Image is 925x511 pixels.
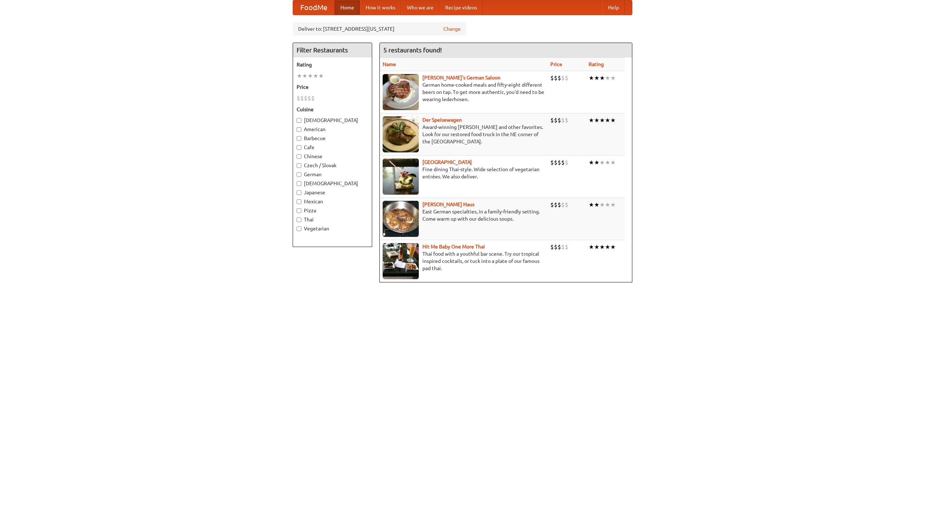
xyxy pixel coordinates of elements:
input: [DEMOGRAPHIC_DATA] [297,118,301,123]
li: ★ [599,74,605,82]
li: $ [561,116,565,124]
li: ★ [599,159,605,166]
p: Thai food with a youthful bar scene. Try our tropical inspired cocktails, or tuck into a plate of... [383,250,545,272]
input: Cafe [297,145,301,150]
input: Chinese [297,154,301,159]
li: ★ [594,74,599,82]
label: Chinese [297,153,368,160]
label: Japanese [297,189,368,196]
li: $ [554,116,558,124]
a: [PERSON_NAME] Haus [422,202,474,207]
input: Mexican [297,199,301,204]
li: ★ [610,116,616,124]
label: [DEMOGRAPHIC_DATA] [297,117,368,124]
a: Hit Me Baby One More Thai [422,244,485,250]
li: $ [565,243,568,251]
h5: Cuisine [297,106,368,113]
label: Thai [297,216,368,223]
li: $ [565,74,568,82]
a: Who we are [401,0,439,15]
img: satay.jpg [383,159,419,195]
li: $ [300,94,304,102]
h4: Filter Restaurants [293,43,372,57]
li: $ [554,159,558,166]
li: $ [561,159,565,166]
li: ★ [599,116,605,124]
p: Award-winning [PERSON_NAME] and other favorites. Look for our restored food truck in the NE corne... [383,124,545,145]
li: ★ [307,72,313,80]
img: kohlhaus.jpg [383,201,419,237]
li: $ [554,201,558,209]
img: babythai.jpg [383,243,419,279]
img: esthers.jpg [383,74,419,110]
h5: Price [297,83,368,91]
li: ★ [610,201,616,209]
li: ★ [605,116,610,124]
li: ★ [297,72,302,80]
a: Help [602,0,625,15]
li: ★ [605,74,610,82]
li: $ [297,94,300,102]
a: Price [550,61,562,67]
li: ★ [594,116,599,124]
li: ★ [589,116,594,124]
div: Deliver to: [STREET_ADDRESS][US_STATE] [293,22,466,35]
label: [DEMOGRAPHIC_DATA] [297,180,368,187]
li: $ [554,243,558,251]
label: Cafe [297,144,368,151]
li: $ [565,201,568,209]
li: $ [550,159,554,166]
label: Vegetarian [297,225,368,232]
li: ★ [594,243,599,251]
li: ★ [605,243,610,251]
li: $ [558,159,561,166]
label: German [297,171,368,178]
input: Vegetarian [297,226,301,231]
li: $ [565,159,568,166]
a: Name [383,61,396,67]
label: Czech / Slovak [297,162,368,169]
li: $ [304,94,307,102]
li: ★ [589,243,594,251]
li: $ [558,74,561,82]
input: Thai [297,217,301,222]
a: Change [443,25,461,33]
li: ★ [594,159,599,166]
li: ★ [599,201,605,209]
li: ★ [610,74,616,82]
li: $ [558,201,561,209]
li: $ [550,201,554,209]
li: ★ [599,243,605,251]
p: East German specialties, in a family-friendly setting. Come warm up with our delicious soups. [383,208,545,222]
li: ★ [594,201,599,209]
b: Der Speisewagen [422,117,462,123]
input: Barbecue [297,136,301,141]
label: Mexican [297,198,368,205]
p: Fine dining Thai-style. Wide selection of vegetarian entrées. We also deliver. [383,166,545,180]
li: $ [561,201,565,209]
input: Japanese [297,190,301,195]
li: ★ [589,159,594,166]
a: Recipe videos [439,0,483,15]
li: $ [558,243,561,251]
li: $ [311,94,315,102]
li: ★ [610,243,616,251]
img: speisewagen.jpg [383,116,419,152]
li: ★ [589,74,594,82]
li: $ [550,116,554,124]
a: How it works [360,0,401,15]
p: German home-cooked meals and fifty-eight different beers on tap. To get more authentic, you'd nee... [383,81,545,103]
a: [PERSON_NAME]'s German Saloon [422,75,500,81]
h5: Rating [297,61,368,68]
a: Home [335,0,360,15]
li: ★ [589,201,594,209]
li: ★ [302,72,307,80]
li: $ [558,116,561,124]
li: ★ [313,72,318,80]
b: [GEOGRAPHIC_DATA] [422,159,472,165]
label: Barbecue [297,135,368,142]
li: $ [561,74,565,82]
